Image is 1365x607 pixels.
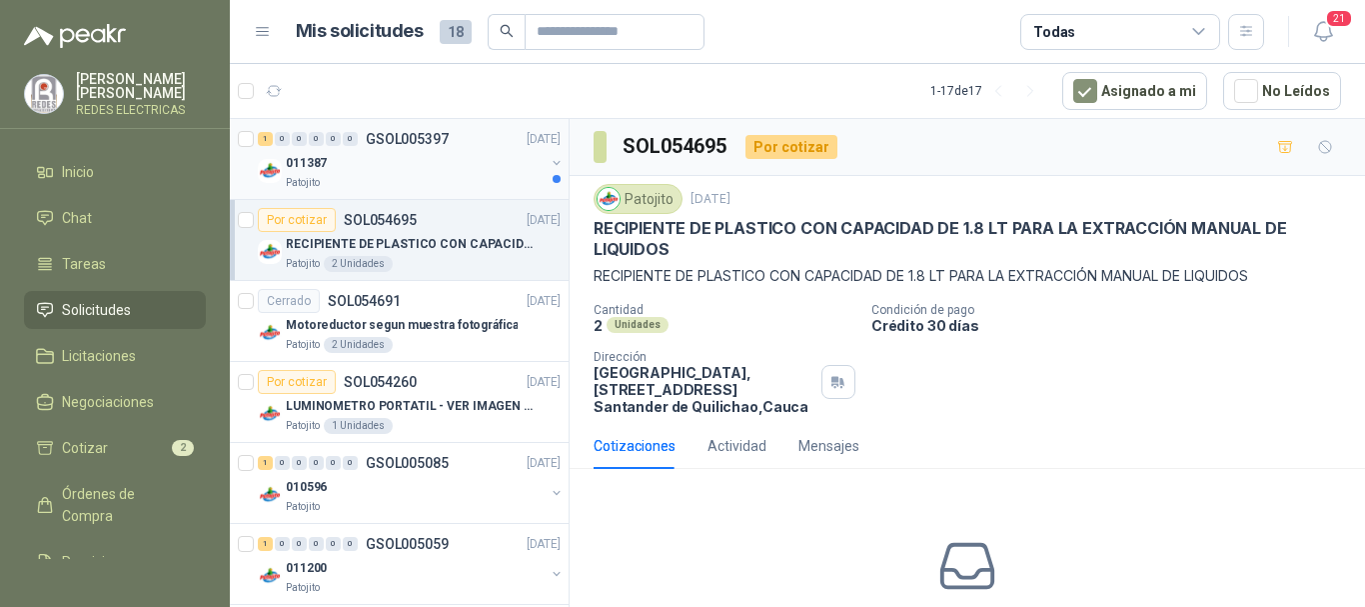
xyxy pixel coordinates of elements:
p: 010596 [286,478,327,497]
p: [PERSON_NAME] [PERSON_NAME] [76,72,206,100]
a: Por cotizarSOL054695[DATE] Company LogoRECIPIENTE DE PLASTICO CON CAPACIDAD DE 1.8 LT PARA LA EXT... [230,200,569,281]
div: 2 Unidades [324,337,393,353]
p: Motoreductor segun muestra fotográfica [286,316,518,335]
div: Mensajes [798,435,859,457]
div: 1 [258,537,273,551]
a: Solicitudes [24,291,206,329]
p: [DATE] [527,130,561,149]
div: 0 [275,132,290,146]
span: Inicio [62,161,94,183]
p: Patojito [286,337,320,353]
p: RECIPIENTE DE PLASTICO CON CAPACIDAD DE 1.8 LT PARA LA EXTRACCIÓN MANUAL DE LIQUIDOS [286,235,535,254]
p: Dirección [594,350,813,364]
p: Patojito [286,418,320,434]
p: Patojito [286,256,320,272]
p: SOL054695 [344,213,417,227]
p: 011200 [286,559,327,578]
span: 2 [172,440,194,456]
p: [DATE] [690,190,730,209]
div: Patojito [594,184,682,214]
button: No Leídos [1223,72,1341,110]
p: [DATE] [527,454,561,473]
img: Company Logo [25,75,63,113]
a: Tareas [24,245,206,283]
p: Patojito [286,580,320,596]
p: 2 [594,317,603,334]
p: LUMINOMETRO PORTATIL - VER IMAGEN ADJUNTA [286,397,535,416]
p: RECIPIENTE DE PLASTICO CON CAPACIDAD DE 1.8 LT PARA LA EXTRACCIÓN MANUAL DE LIQUIDOS [594,265,1341,287]
a: Negociaciones [24,383,206,421]
p: SOL054691 [328,294,401,308]
div: 0 [275,456,290,470]
div: 0 [343,537,358,551]
div: 1 [258,132,273,146]
p: REDES ELECTRICAS [76,104,206,116]
span: Negociaciones [62,391,154,413]
div: 0 [309,537,324,551]
div: 2 Unidades [324,256,393,272]
p: GSOL005397 [366,132,449,146]
p: [DATE] [527,373,561,392]
div: 1 Unidades [324,418,393,434]
p: [DATE] [527,292,561,311]
span: 21 [1325,9,1353,28]
span: Cotizar [62,437,108,459]
div: Cerrado [258,289,320,313]
a: Por cotizarSOL054260[DATE] Company LogoLUMINOMETRO PORTATIL - VER IMAGEN ADJUNTAPatojito1 Unidades [230,362,569,443]
img: Company Logo [258,240,282,264]
a: Inicio [24,153,206,191]
p: GSOL005085 [366,456,449,470]
div: Por cotizar [258,208,336,232]
button: 21 [1305,14,1341,50]
p: Patojito [286,175,320,191]
div: 0 [343,132,358,146]
p: 011387 [286,154,327,173]
span: Órdenes de Compra [62,483,187,527]
div: 1 [258,456,273,470]
p: [DATE] [527,211,561,230]
div: Por cotizar [258,370,336,394]
a: Órdenes de Compra [24,475,206,535]
div: Actividad [707,435,766,457]
a: Remisiones [24,543,206,581]
span: Chat [62,207,92,229]
p: SOL054260 [344,375,417,389]
div: 0 [326,456,341,470]
span: 18 [440,20,472,44]
p: [GEOGRAPHIC_DATA], [STREET_ADDRESS] Santander de Quilichao , Cauca [594,364,813,415]
div: 0 [309,132,324,146]
span: search [500,24,514,38]
a: CerradoSOL054691[DATE] Company LogoMotoreductor segun muestra fotográficaPatojito2 Unidades [230,281,569,362]
div: 0 [275,537,290,551]
div: Todas [1033,21,1075,43]
p: Cantidad [594,303,855,317]
div: 0 [326,537,341,551]
button: Asignado a mi [1062,72,1207,110]
div: 0 [309,456,324,470]
p: Condición de pago [871,303,1357,317]
div: 1 - 17 de 17 [930,75,1046,107]
img: Company Logo [258,159,282,183]
a: Licitaciones [24,337,206,375]
a: Chat [24,199,206,237]
div: 0 [326,132,341,146]
h3: SOL054695 [623,131,729,162]
a: Cotizar2 [24,429,206,467]
p: Crédito 30 días [871,317,1357,334]
img: Company Logo [258,564,282,588]
p: RECIPIENTE DE PLASTICO CON CAPACIDAD DE 1.8 LT PARA LA EXTRACCIÓN MANUAL DE LIQUIDOS [594,218,1341,261]
p: [DATE] [527,535,561,554]
a: 1 0 0 0 0 0 GSOL005085[DATE] Company Logo010596Patojito [258,451,565,515]
div: Unidades [607,317,669,333]
div: 0 [292,456,307,470]
img: Company Logo [258,483,282,507]
div: Por cotizar [745,135,837,159]
img: Company Logo [258,321,282,345]
div: 0 [343,456,358,470]
img: Company Logo [598,188,620,210]
span: Tareas [62,253,106,275]
span: Licitaciones [62,345,136,367]
div: 0 [292,537,307,551]
div: Cotizaciones [594,435,676,457]
img: Company Logo [258,402,282,426]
